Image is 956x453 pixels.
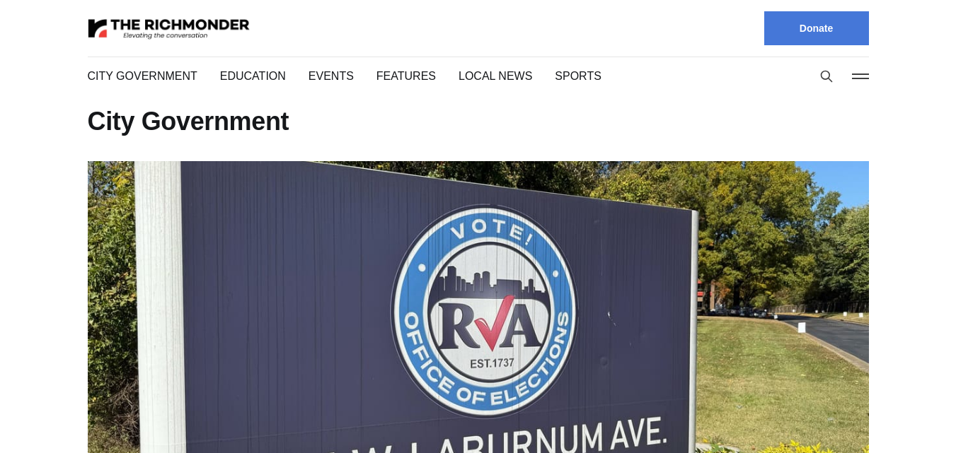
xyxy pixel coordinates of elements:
[369,68,425,84] a: Features
[88,68,194,84] a: City Government
[305,68,347,84] a: Events
[217,68,282,84] a: Education
[764,11,869,45] a: Donate
[816,66,837,87] button: Search this site
[540,68,583,84] a: Sports
[88,16,250,41] img: The Richmonder
[447,68,517,84] a: Local News
[88,110,869,133] h1: City Government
